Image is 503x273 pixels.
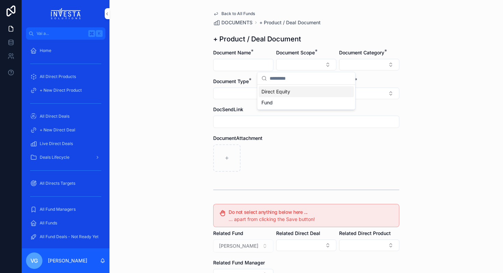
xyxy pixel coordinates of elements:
button: Select Button [276,239,336,251]
span: DocSendLink [213,106,243,112]
img: Logo dell'app [51,8,81,19]
a: All Direct Deals [26,110,105,122]
span: Document Category [339,50,384,55]
span: Related Direct Product [339,230,391,236]
a: + New Direct Product [26,84,105,96]
span: VG [30,257,38,265]
span: Back to All Funds [221,11,255,16]
span: DocumentAttachment [213,135,262,141]
p: [PERSON_NAME] [48,257,87,264]
button: Select Button [339,59,399,70]
span: All Directs Targets [40,181,75,186]
span: + New Direct Deal [40,127,75,133]
span: DOCUMENTS [221,19,253,26]
span: Deals Lifecycle [40,155,69,160]
button: Select Button [339,239,399,251]
span: All Direct Products [40,74,76,79]
span: Document Name [213,50,251,55]
font: K [98,31,101,36]
div: ... apart from clicking the Save button! [229,216,394,223]
span: Home [40,48,51,53]
span: All Funds [40,220,57,226]
div: Suggestions [257,85,355,109]
a: All Fund Deals - Not Ready Yet [26,231,105,243]
button: Select Button [213,88,305,99]
a: All Fund Managers [26,203,105,216]
span: All Fund Deals - Not Ready Yet [40,234,99,239]
a: Live Direct Deals [26,138,105,150]
a: + Product / Deal Document [259,19,321,26]
span: Document Scope [276,50,315,55]
a: All Directs Targets [26,177,105,190]
div: contenuto scorrevole [22,40,109,248]
span: Related Fund Manager [213,260,265,265]
a: All Direct Products [26,70,105,83]
span: Fund [261,99,273,106]
font: Vai a... [37,31,49,36]
h5: Do not select anything below here ... [229,210,394,214]
span: Related Direct Deal [276,230,320,236]
a: Home [26,44,105,57]
span: ... apart from clicking the Save button! [229,216,315,222]
a: All Funds [26,217,105,229]
a: DOCUMENTS [213,19,253,26]
span: All Direct Deals [40,114,69,119]
span: Direct Equity [261,88,290,95]
h1: + Product / Deal Document [213,34,301,44]
button: Select Button [276,59,336,70]
a: Deals Lifecycle [26,151,105,164]
span: All Fund Managers [40,207,76,212]
span: + New Direct Product [40,88,82,93]
button: Vai a...K [26,27,105,40]
a: + New Direct Deal [26,124,105,136]
span: Related Fund [213,230,243,236]
span: Live Direct Deals [40,141,73,146]
span: Document Type [213,78,249,84]
a: Back to All Funds [213,11,255,16]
